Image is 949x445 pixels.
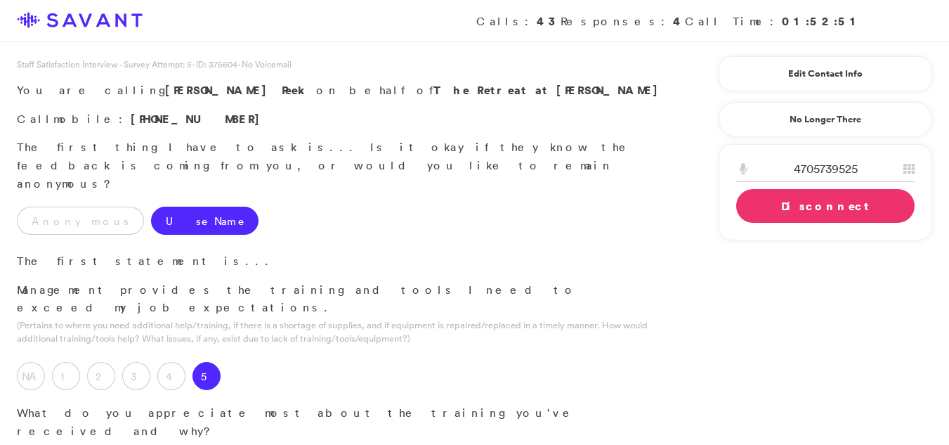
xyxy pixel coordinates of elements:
[537,13,561,29] strong: 43
[673,13,685,29] strong: 4
[719,102,932,137] a: No Longer There
[192,58,237,70] span: - ID: 375604
[122,362,150,390] label: 3
[17,207,144,235] label: Anonymous
[17,362,45,390] label: NA
[151,207,258,235] label: Use Name
[17,138,665,193] p: The first thing I have to ask is... Is it okay if they know the feedback is coming from you, or w...
[192,362,221,390] label: 5
[782,13,862,29] strong: 01:52:51
[736,189,915,223] a: Disconnect
[17,318,665,345] p: (Pertains to where you need additional help/training, if there is a shortage of supplies, and if ...
[17,58,292,70] span: Staff Satisfaction Interview - Survey Attempt: 5 - No Voicemail
[17,281,665,317] p: Management provides the training and tools I need to exceed my job expectations.
[52,362,80,390] label: 1
[17,252,665,271] p: The first statement is...
[87,362,115,390] label: 2
[53,112,119,126] span: mobile
[736,63,915,85] a: Edit Contact Info
[17,404,665,440] p: What do you appreciate most about the training you've received and why?
[157,362,185,390] label: 4
[17,110,665,129] p: Call :
[17,82,665,100] p: You are calling on behalf of
[165,82,274,98] span: [PERSON_NAME]
[433,82,665,98] strong: The Retreat at [PERSON_NAME]
[131,111,267,127] span: [PHONE_NUMBER]
[282,82,308,98] span: Peek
